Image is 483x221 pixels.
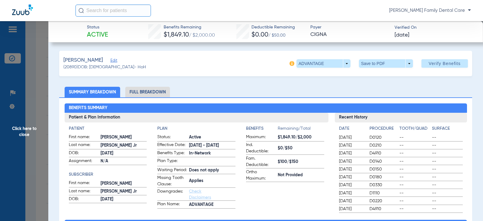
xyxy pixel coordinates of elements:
[399,174,430,180] span: --
[278,134,324,141] span: $1,849.10/$2,000
[69,142,98,149] span: Last name:
[189,33,215,38] span: / $2,000.00
[189,142,235,149] span: [DATE] - [DATE]
[101,150,147,157] span: [DATE]
[157,158,187,166] span: Plan Type:
[429,61,461,66] span: Verify Benefits
[101,134,147,141] span: [PERSON_NAME]
[432,158,462,164] span: --
[157,201,187,208] span: Plan Name:
[395,24,473,31] span: Verified On
[268,33,286,37] span: / $50.00
[335,113,467,122] h3: Recent History
[189,202,235,208] span: ADVANTAGE
[399,142,430,148] span: --
[339,125,364,134] app-breakdown-title: Date
[369,198,397,204] span: D0220
[125,87,170,97] li: Full Breakdown
[395,31,409,39] span: [DATE]
[12,5,33,15] img: Zuub Logo
[339,174,364,180] span: [DATE]
[432,125,462,134] app-breakdown-title: Surface
[432,142,462,148] span: --
[278,145,324,151] span: $0/$50
[65,103,467,113] h2: Benefits Summary
[339,198,364,204] span: [DATE]
[369,174,397,180] span: D0180
[69,150,98,157] span: DOB:
[278,172,324,178] span: Not Provided
[63,57,103,64] span: [PERSON_NAME]
[432,190,462,196] span: --
[164,24,215,31] span: Benefits Remaining
[157,142,187,149] span: Effective Date:
[63,64,146,70] span: (20890) DOB: [DEMOGRAPHIC_DATA] - HoH
[369,158,397,164] span: D0140
[339,125,364,132] h4: Date
[369,135,397,141] span: D0120
[69,180,98,187] span: First name:
[246,125,278,132] h4: Benefits
[399,150,430,156] span: --
[432,135,462,141] span: --
[246,134,276,141] span: Maximum:
[289,61,294,66] img: info-icon
[369,150,397,156] span: D4910
[65,113,329,122] h3: Patient & Plan Information
[278,125,324,134] span: Remaining/Total
[101,142,147,149] span: [PERSON_NAME] Jr
[69,171,147,178] h4: Subscriber
[101,158,147,164] span: N/A
[339,182,364,188] span: [DATE]
[399,166,430,172] span: --
[369,125,397,134] app-breakdown-title: Procedure
[339,190,364,196] span: [DATE]
[157,188,187,200] span: Downgrades:
[369,182,397,188] span: D0330
[189,178,235,184] span: Applies
[339,142,364,148] span: [DATE]
[339,206,364,212] span: [DATE]
[369,125,397,132] h4: Procedure
[110,58,116,64] span: Edit
[399,198,430,204] span: --
[389,8,471,14] span: [PERSON_NAME] Family Dental Care
[432,125,462,132] h4: Surface
[432,206,462,212] span: --
[432,198,462,204] span: --
[101,196,147,203] span: [DATE]
[87,24,108,31] span: Status
[69,125,147,132] h4: Patient
[399,135,430,141] span: --
[432,182,462,188] span: --
[157,134,187,141] span: Status:
[399,125,430,134] app-breakdown-title: Tooth/Quad
[278,159,324,165] span: $100/$150
[87,31,108,39] span: Active
[310,24,389,31] span: Payer
[69,158,98,165] span: Assignment:
[369,142,397,148] span: D0210
[369,190,397,196] span: D1110
[296,59,350,68] button: ADVANTAGE
[432,166,462,172] span: --
[246,125,278,134] app-breakdown-title: Benefits
[69,196,98,203] span: DOB:
[157,125,235,132] h4: Plan
[399,206,430,212] span: --
[246,142,276,154] span: Ind. Deductible:
[369,166,397,172] span: D0150
[339,158,364,164] span: [DATE]
[189,134,235,141] span: Active
[359,59,413,68] button: Save to PDF
[101,180,147,187] span: [PERSON_NAME]
[421,59,468,68] button: Verify Benefits
[101,188,147,195] span: [PERSON_NAME] Jr
[246,169,276,182] span: Ortho Maximum:
[399,182,430,188] span: --
[251,24,295,31] span: Deductible Remaining
[189,167,235,174] span: Does not apply
[339,150,364,156] span: [DATE]
[69,134,98,141] span: First name:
